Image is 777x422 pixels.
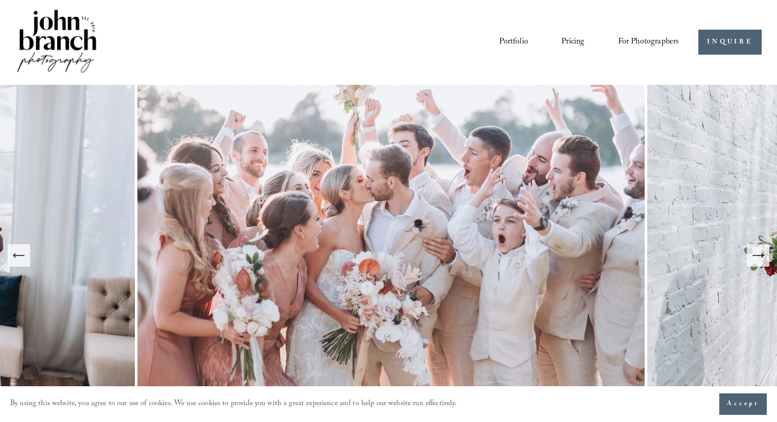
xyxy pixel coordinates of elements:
img: John Branch IV Photography [15,8,98,77]
p: By using this website, you agree to our use of cookies. We use cookies to provide you with a grea... [10,397,457,412]
a: Portfolio [499,34,528,51]
button: Next Slide [747,244,769,267]
a: INQUIRE [698,30,761,55]
span: For Photographers [618,34,679,50]
button: Accept [719,393,767,415]
a: folder dropdown [618,34,679,51]
a: Pricing [561,34,584,51]
button: Previous Slide [8,244,30,267]
span: Accept [727,399,759,409]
